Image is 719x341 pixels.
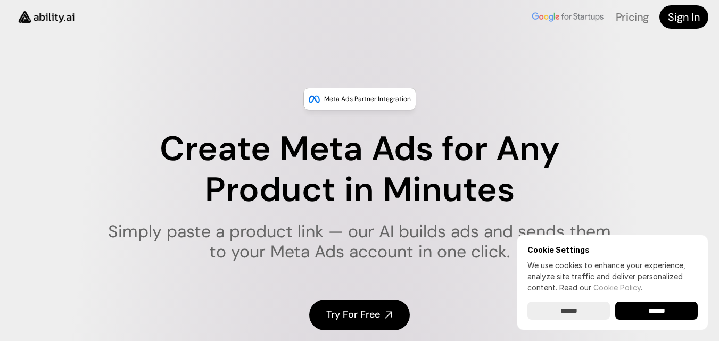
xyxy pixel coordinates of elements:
a: Pricing [616,10,649,24]
a: Cookie Policy [593,283,641,292]
span: Read our . [559,283,642,292]
p: We use cookies to enhance your experience, analyze site traffic and deliver personalized content. [527,260,698,293]
a: Try For Free [309,300,410,330]
h4: Try For Free [326,308,380,321]
a: Sign In [659,5,708,29]
p: Meta Ads Partner Integration [324,94,411,104]
h6: Cookie Settings [527,245,698,254]
h4: Sign In [668,10,700,24]
h1: Create Meta Ads for Any Product in Minutes [101,129,618,211]
h1: Simply paste a product link — our AI builds ads and sends them to your Meta Ads account in one cl... [101,221,618,262]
